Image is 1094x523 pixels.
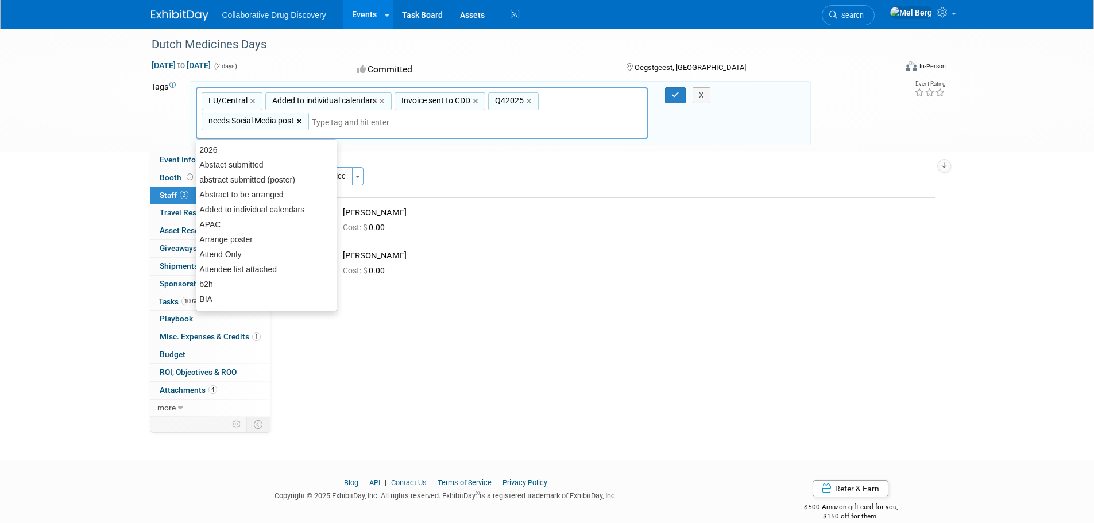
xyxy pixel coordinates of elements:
[222,10,326,20] span: Collaborative Drug Discovery
[150,400,270,417] a: more
[150,152,270,169] a: Event Information
[250,95,258,108] a: ×
[252,332,261,341] span: 1
[837,11,864,20] span: Search
[246,417,270,432] td: Toggle Event Tabs
[227,417,247,432] td: Personalize Event Tab Strip
[160,279,209,288] span: Sponsorships
[360,478,368,487] span: |
[196,157,337,172] div: Abstact submitted
[151,488,741,501] div: Copyright © 2025 ExhibitDay, Inc. All rights reserved. ExhibitDay is a registered trademark of Ex...
[160,243,197,253] span: Giveaways
[150,276,270,293] a: Sponsorships
[906,61,917,71] img: Format-Inperson.png
[196,232,337,247] div: Arrange poster
[151,60,211,71] span: [DATE] [DATE]
[160,332,261,341] span: Misc. Expenses & Credits
[150,187,270,204] a: Staff2
[160,385,217,394] span: Attachments
[391,478,427,487] a: Contact Us
[693,87,710,103] button: X
[150,346,270,363] a: Budget
[343,266,369,275] span: Cost: $
[196,172,337,187] div: abstract submitted (poster)
[493,95,524,106] span: Q42025
[635,63,746,72] span: Oegstgeest, [GEOGRAPHIC_DATA]
[196,277,337,292] div: b2h
[181,297,200,305] span: 100%
[151,81,179,145] td: Tags
[157,403,176,412] span: more
[196,217,337,232] div: APAC
[196,292,337,307] div: BIA
[890,6,933,19] img: Mel Berg
[206,95,248,106] span: EU/Central
[150,204,270,222] a: Travel Reservations
[150,240,270,257] a: Giveaways
[473,95,481,108] a: ×
[343,223,369,232] span: Cost: $
[312,117,404,128] input: Type tag and hit enter
[399,95,470,106] span: Invoice sent to CDD
[343,250,930,261] div: [PERSON_NAME]
[369,478,380,487] a: API
[196,202,337,217] div: Added to individual calendars
[150,382,270,399] a: Attachments4
[160,208,230,217] span: Travel Reservations
[196,262,337,277] div: Attendee list attached
[380,95,387,108] a: ×
[160,173,195,182] span: Booth
[160,314,193,323] span: Playbook
[180,191,188,199] span: 2
[151,10,208,21] img: ExhibitDay
[160,261,198,270] span: Shipments
[196,247,337,262] div: Attend Only
[150,364,270,381] a: ROI, Objectives & ROO
[919,62,946,71] div: In-Person
[160,367,237,377] span: ROI, Objectives & ROO
[150,293,270,311] a: Tasks100%
[213,63,237,70] span: (2 days)
[159,297,200,306] span: Tasks
[382,478,389,487] span: |
[813,480,888,497] a: Refer & Earn
[343,207,930,218] div: [PERSON_NAME]
[297,115,304,128] a: ×
[196,142,337,157] div: 2026
[160,191,188,200] span: Staff
[150,258,270,275] a: Shipments
[343,266,389,275] span: 0.00
[758,512,944,521] div: $150 off for them.
[428,478,436,487] span: |
[196,307,337,321] div: Biotechgate
[527,95,534,108] a: ×
[343,223,389,232] span: 0.00
[148,34,879,55] div: Dutch Medicines Days
[160,155,224,164] span: Event Information
[150,169,270,187] a: Booth
[476,490,480,497] sup: ®
[493,478,501,487] span: |
[184,173,195,181] span: Booth not reserved yet
[270,95,377,106] span: Added to individual calendars
[150,311,270,328] a: Playbook
[176,61,187,70] span: to
[206,115,294,126] span: needs Social Media post
[822,5,875,25] a: Search
[196,187,337,202] div: Abstract to be arranged
[438,478,492,487] a: Terms of Service
[160,350,185,359] span: Budget
[344,478,358,487] a: Blog
[828,60,946,77] div: Event Format
[150,222,270,239] a: Asset Reservations
[208,385,217,394] span: 4
[914,81,945,87] div: Event Rating
[160,226,228,235] span: Asset Reservations
[150,328,270,346] a: Misc. Expenses & Credits1
[502,478,547,487] a: Privacy Policy
[758,495,944,521] div: $500 Amazon gift card for you,
[354,60,608,80] div: Committed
